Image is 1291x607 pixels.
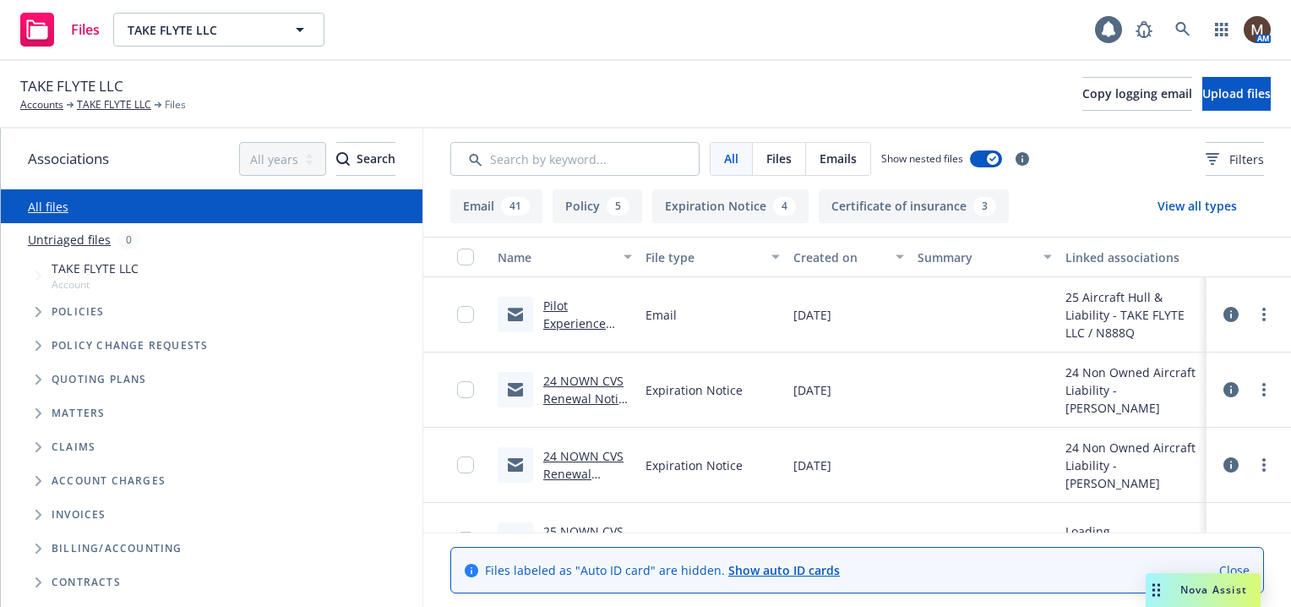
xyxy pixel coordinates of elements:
button: Expiration Notice [652,189,809,223]
a: Files [14,6,106,53]
span: Files [766,150,792,167]
span: [DATE] [793,457,831,474]
a: TAKE FLYTE LLC [77,97,151,112]
a: Accounts [20,97,63,112]
a: Show auto ID cards [728,562,840,578]
a: Untriaged files [28,231,111,249]
span: [DATE] [793,306,831,324]
span: Filters [1229,150,1264,168]
span: TAKE FLYTE LLC [20,75,123,97]
button: TAKE FLYTE LLC [113,13,324,46]
a: 24 NOWN CVS Renewal Notice 2nd.msg [543,373,631,424]
span: Account charges [52,476,166,486]
a: more [1254,304,1274,325]
a: Close [1219,561,1250,579]
a: Switch app [1205,13,1239,46]
div: File type [645,249,761,266]
button: Email [450,189,542,223]
span: Copy logging email [1082,85,1192,101]
span: Associations [28,148,109,170]
button: Name [491,237,639,277]
a: more [1254,455,1274,475]
button: File type [639,237,787,277]
button: Filters [1206,142,1264,176]
span: All [724,150,738,167]
div: 41 [501,197,530,216]
a: 24 NOWN CVS Renewal Notice.msg [543,448,624,500]
a: Search [1166,13,1200,46]
a: more [1254,380,1274,400]
button: Policy [553,189,642,223]
input: Select all [457,249,474,265]
button: Created on [787,237,910,277]
button: View all types [1130,189,1264,223]
button: Certificate of insurance [819,189,1009,223]
div: 24 Non Owned Aircraft Liability - [PERSON_NAME] [1065,364,1200,417]
a: Pilot Experience Form / Policy Excerpt - Open Pilot Warranty [543,298,628,385]
span: Files [165,97,186,112]
span: Claims [52,442,95,452]
span: Show nested files [881,151,963,166]
div: Name [498,249,613,266]
span: Account [52,277,139,292]
span: Email [645,306,677,324]
span: Expiration Notice [645,381,743,399]
div: 5 [607,197,629,216]
span: Files [71,23,100,36]
span: TAKE FLYTE LLC [128,21,274,39]
input: Toggle Row Selected [457,381,474,398]
div: 0 [117,230,140,249]
span: Upload files [1202,85,1271,101]
a: 25 NOWN CVS Quotes to Insured.msg [543,523,624,575]
div: Summary [918,249,1033,266]
span: Policies [52,307,105,317]
span: Invoices [52,510,106,520]
svg: Search [336,152,350,166]
span: TAKE FLYTE LLC [52,260,139,277]
div: Search [336,143,395,175]
input: Toggle Row Selected [457,457,474,473]
div: 3 [973,197,996,216]
button: Copy logging email [1082,77,1192,111]
span: [DATE] [793,381,831,399]
div: 24 Non Owned Aircraft Liability - [PERSON_NAME] [1065,439,1200,492]
div: Loading associations... [1065,522,1184,558]
div: Tree Example [1,256,422,532]
button: Summary [911,237,1059,277]
span: Contracts [52,577,121,588]
button: Upload files [1202,77,1271,111]
div: 4 [773,197,796,216]
span: Nova Assist [1180,582,1247,597]
span: Filters [1206,150,1264,168]
input: Toggle Row Selected [457,532,474,549]
div: 25 Aircraft Hull & Liability - TAKE FLYTE LLC / N888Q [1065,288,1200,342]
span: Files labeled as "Auto ID card" are hidden. [485,561,840,579]
span: Policy change requests [52,341,208,351]
button: SearchSearch [336,142,395,176]
div: Drag to move [1146,573,1167,607]
span: Quoting plans [52,375,147,385]
button: Linked associations [1059,237,1207,277]
img: photo [1244,16,1271,43]
span: Emails [820,150,857,167]
div: Created on [793,249,885,266]
input: Search by keyword... [450,142,700,176]
button: Nova Assist [1146,573,1261,607]
span: [DATE] [793,532,831,550]
span: Billing/Accounting [52,544,182,554]
a: Report a Bug [1127,13,1161,46]
span: Matters [52,408,105,418]
span: Email [645,532,677,550]
div: Linked associations [1065,249,1200,266]
a: All files [28,199,68,215]
span: Expiration Notice [645,457,743,474]
a: more [1254,530,1274,550]
input: Toggle Row Selected [457,306,474,323]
